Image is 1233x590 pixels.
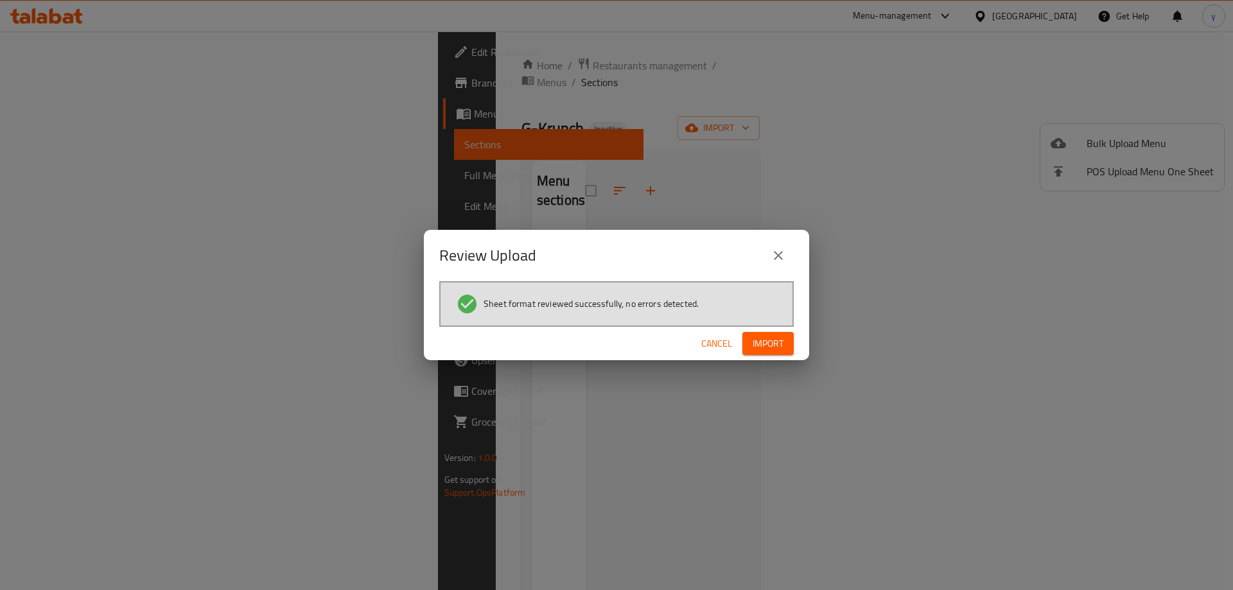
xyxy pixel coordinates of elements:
[763,240,794,271] button: close
[484,297,699,310] span: Sheet format reviewed successfully, no errors detected.
[701,336,732,352] span: Cancel
[696,332,737,356] button: Cancel
[753,336,783,352] span: Import
[439,245,536,266] h2: Review Upload
[742,332,794,356] button: Import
